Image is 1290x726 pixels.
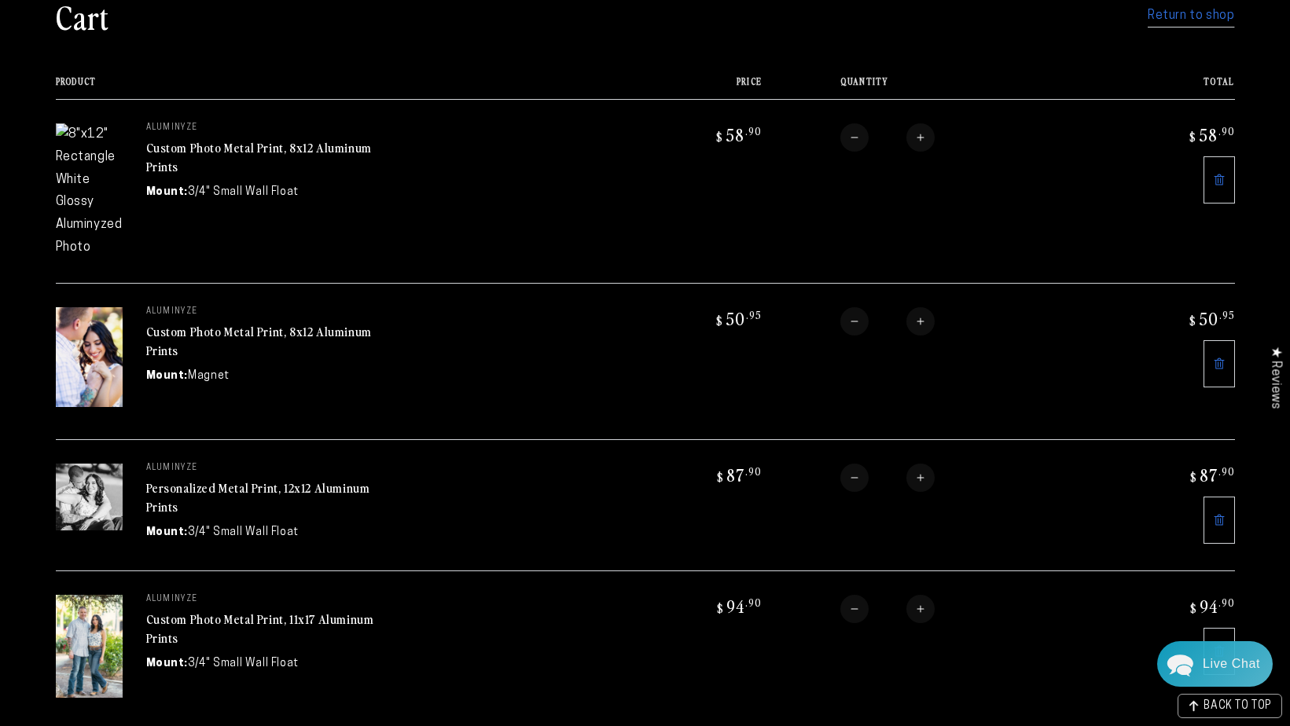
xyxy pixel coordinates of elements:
p: aluminyze [146,595,382,604]
th: Price [623,76,762,99]
div: Contact Us Directly [1203,641,1260,687]
span: $ [716,129,723,145]
div: Chat widget toggle [1157,641,1273,687]
span: $ [716,313,723,328]
dt: Mount: [146,524,189,541]
sup: .90 [745,124,762,137]
img: 8"x12" Rectangle White Glossy Aluminyzed Photo [56,307,123,408]
img: 12"x12" Square White Glossy Aluminyzed Photo [56,464,123,530]
a: Custom Photo Metal Print, 11x17 Aluminum Prints [146,610,374,647]
dd: 3/4" Small Wall Float [188,524,299,541]
span: BACK TO TOP [1204,701,1272,712]
a: Custom Photo Metal Print, 8x12 Aluminum Prints [146,138,372,176]
dd: 3/4" Small Wall Float [188,184,299,200]
dd: Magnet [188,368,230,384]
p: aluminyze [146,307,382,317]
span: $ [1189,129,1196,145]
a: Remove 8"x12" Rectangle White Glossy Aluminyzed Photo [1204,340,1235,387]
sup: .90 [745,596,762,609]
dd: 3/4" Small Wall Float [188,655,299,672]
a: Return to shop [1148,5,1234,27]
th: Quantity [762,76,1096,99]
a: Remove 11"x17" Rectangle White Glossy Aluminyzed Photo [1204,628,1235,675]
th: Total [1097,76,1235,99]
div: Click to open Judge.me floating reviews tab [1260,334,1290,421]
bdi: 50 [714,307,762,329]
sup: .90 [1218,464,1235,478]
bdi: 50 [1187,307,1235,329]
a: Remove 8"x12" Rectangle White Glossy Aluminyzed Photo [1204,156,1235,203]
bdi: 58 [1187,123,1235,145]
span: $ [1189,313,1196,328]
th: Product [56,76,624,99]
p: aluminyze [146,123,382,133]
span: $ [1190,600,1197,616]
sup: .90 [1218,124,1235,137]
input: Quantity for Personalized Metal Print, 12x12 Aluminum Prints [869,464,906,492]
img: 8"x12" Rectangle White Glossy Aluminyzed Photo [56,123,123,259]
dt: Mount: [146,655,189,672]
input: Quantity for Custom Photo Metal Print, 8x12 Aluminum Prints [869,123,906,152]
bdi: 94 [715,595,762,617]
sup: .90 [1218,596,1235,609]
bdi: 87 [715,464,762,486]
input: Quantity for Custom Photo Metal Print, 11x17 Aluminum Prints [869,595,906,623]
sup: .90 [745,464,762,478]
p: aluminyze [146,464,382,473]
bdi: 87 [1188,464,1235,486]
span: $ [717,469,724,485]
input: Quantity for Custom Photo Metal Print, 8x12 Aluminum Prints [869,307,906,335]
dt: Mount: [146,184,189,200]
bdi: 94 [1188,595,1235,617]
img: 11"x17" Rectangle White Glossy Aluminyzed Photo [56,595,123,698]
span: $ [717,600,724,616]
sup: .95 [746,308,762,321]
span: $ [1190,469,1197,485]
a: Custom Photo Metal Print, 8x12 Aluminum Prints [146,322,372,360]
dt: Mount: [146,368,189,384]
sup: .95 [1219,308,1235,321]
a: Remove 12"x12" Square White Glossy Aluminyzed Photo [1204,497,1235,544]
a: Personalized Metal Print, 12x12 Aluminum Prints [146,478,370,516]
bdi: 58 [714,123,762,145]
